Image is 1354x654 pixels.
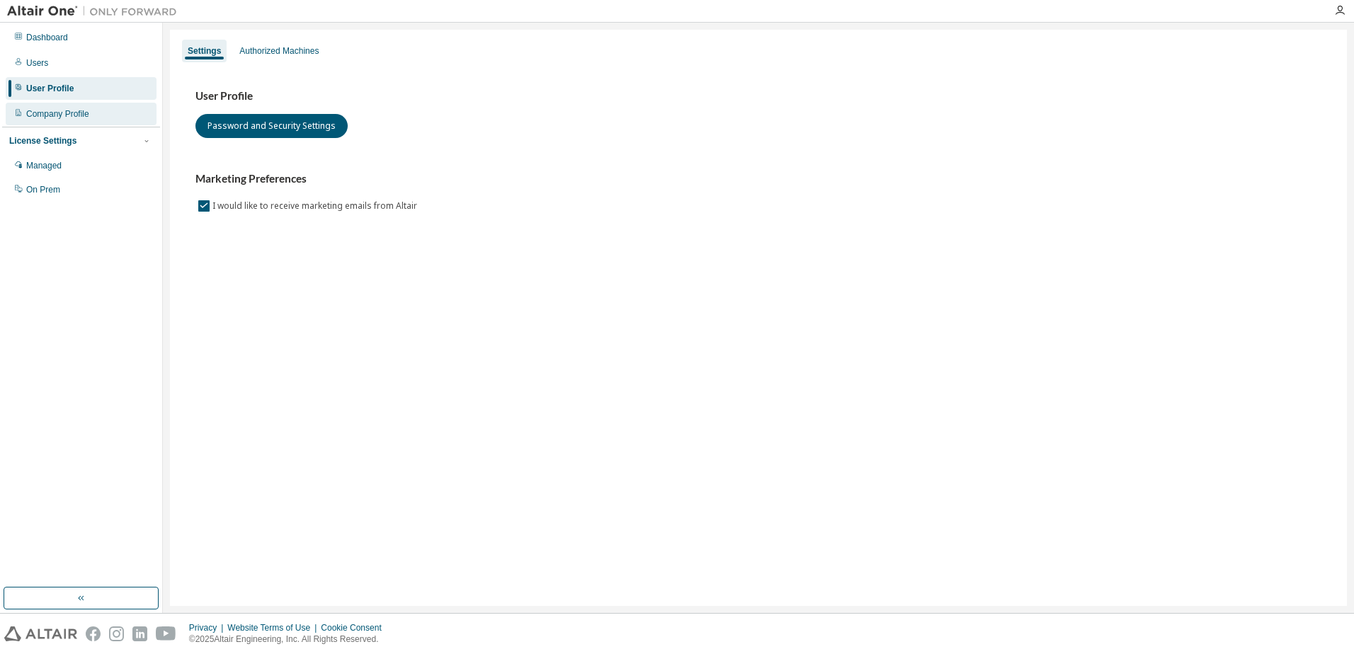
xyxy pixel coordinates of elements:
h3: Marketing Preferences [195,172,1321,186]
button: Password and Security Settings [195,114,348,138]
img: instagram.svg [109,626,124,641]
img: Altair One [7,4,184,18]
h3: User Profile [195,89,1321,103]
div: Managed [26,160,62,171]
div: User Profile [26,83,74,94]
p: © 2025 Altair Engineering, Inc. All Rights Reserved. [189,633,390,646]
div: Company Profile [26,108,89,120]
label: I would like to receive marketing emails from Altair [212,197,420,214]
div: License Settings [9,135,76,147]
div: Users [26,57,48,69]
div: Website Terms of Use [227,622,321,633]
img: linkedin.svg [132,626,147,641]
img: facebook.svg [86,626,101,641]
div: Settings [188,45,221,57]
div: Privacy [189,622,227,633]
img: youtube.svg [156,626,176,641]
div: Authorized Machines [239,45,319,57]
div: On Prem [26,184,60,195]
div: Cookie Consent [321,622,389,633]
img: altair_logo.svg [4,626,77,641]
div: Dashboard [26,32,68,43]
